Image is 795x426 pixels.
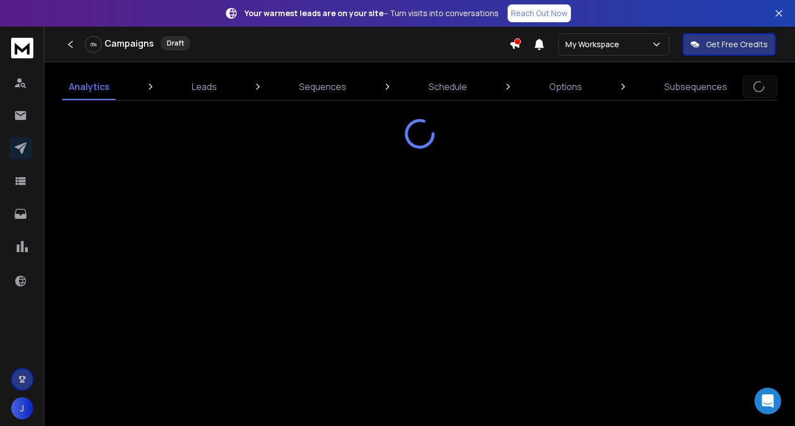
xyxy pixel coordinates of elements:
[69,80,110,93] p: Analytics
[422,73,474,100] a: Schedule
[511,8,568,19] p: Reach Out Now
[664,80,727,93] p: Subsequences
[549,80,582,93] p: Options
[299,80,346,93] p: Sequences
[245,8,499,19] p: – Turn visits into conversations
[11,397,33,419] button: J
[683,33,776,56] button: Get Free Credits
[245,8,384,18] strong: Your warmest leads are on your site
[292,73,353,100] a: Sequences
[658,73,734,100] a: Subsequences
[429,80,467,93] p: Schedule
[91,41,97,48] p: 0 %
[161,36,190,51] div: Draft
[565,39,624,50] p: My Workspace
[754,388,781,414] div: Open Intercom Messenger
[185,73,223,100] a: Leads
[192,80,217,93] p: Leads
[62,73,116,100] a: Analytics
[11,38,33,58] img: logo
[543,73,589,100] a: Options
[105,37,154,50] h1: Campaigns
[508,4,571,22] a: Reach Out Now
[706,39,768,50] p: Get Free Credits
